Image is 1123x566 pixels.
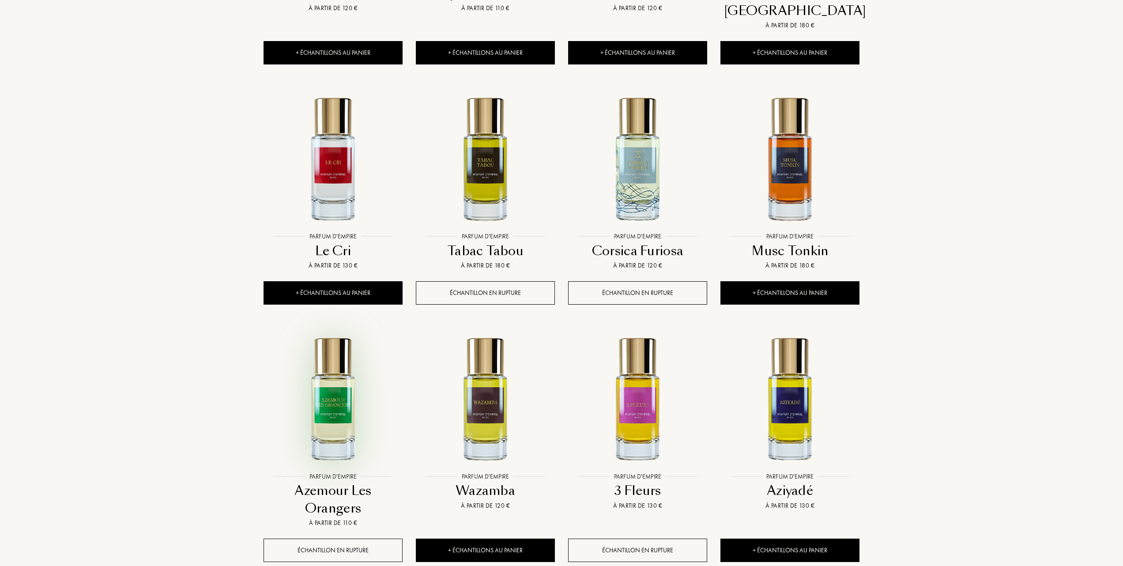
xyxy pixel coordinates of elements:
[720,539,859,562] div: + Échantillons au panier
[720,41,859,64] div: + Échantillons au panier
[568,281,707,305] div: Échantillon en rupture
[416,80,555,281] a: Tabac Tabou Parfum d'EmpireParfum d'EmpireTabac TabouÀ partir de 180 €
[568,41,707,64] div: + Échantillons au panier
[264,539,403,562] div: Échantillon en rupture
[572,501,704,510] div: À partir de 130 €
[264,90,402,227] img: Le Cri Parfum d'Empire
[724,21,856,30] div: À partir de 180 €
[416,281,555,305] div: Échantillon en rupture
[416,539,555,562] div: + Échantillons au panier
[572,4,704,13] div: À partir de 120 €
[267,518,399,528] div: À partir de 110 €
[417,90,554,227] img: Tabac Tabou Parfum d'Empire
[568,80,707,281] a: Corsica Furiosa Parfum d'EmpireParfum d'EmpireCorsica FuriosaÀ partir de 120 €
[419,261,551,270] div: À partir de 180 €
[416,320,555,521] a: Wazamba Parfum d'EmpireParfum d'EmpireWazambaÀ partir de 120 €
[264,330,402,467] img: Azemour Les Orangers Parfum d'Empire
[720,281,859,305] div: + Échantillons au panier
[264,41,403,64] div: + Échantillons au panier
[721,90,859,227] img: Musc Tonkin Parfum d'Empire
[267,482,399,517] div: Azemour Les Orangers
[264,80,403,281] a: Le Cri Parfum d'EmpireParfum d'EmpireLe CriÀ partir de 130 €
[568,539,707,562] div: Échantillon en rupture
[720,80,859,281] a: Musc Tonkin Parfum d'EmpireParfum d'EmpireMusc TonkinÀ partir de 180 €
[724,261,856,270] div: À partir de 180 €
[416,41,555,64] div: + Échantillons au panier
[419,501,551,510] div: À partir de 120 €
[572,261,704,270] div: À partir de 120 €
[264,281,403,305] div: + Échantillons au panier
[569,90,706,227] img: Corsica Furiosa Parfum d'Empire
[569,330,706,467] img: 3 Fleurs Parfum d'Empire
[720,320,859,521] a: Aziyadé Parfum d'EmpireParfum d'EmpireAziyadéÀ partir de 130 €
[724,501,856,510] div: À partir de 130 €
[568,320,707,521] a: 3 Fleurs Parfum d'EmpireParfum d'Empire3 FleursÀ partir de 130 €
[417,330,554,467] img: Wazamba Parfum d'Empire
[419,4,551,13] div: À partir de 110 €
[267,4,399,13] div: À partir de 120 €
[721,330,859,467] img: Aziyadé Parfum d'Empire
[264,320,403,539] a: Azemour Les Orangers Parfum d'EmpireParfum d'EmpireAzemour Les OrangersÀ partir de 110 €
[267,261,399,270] div: À partir de 130 €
